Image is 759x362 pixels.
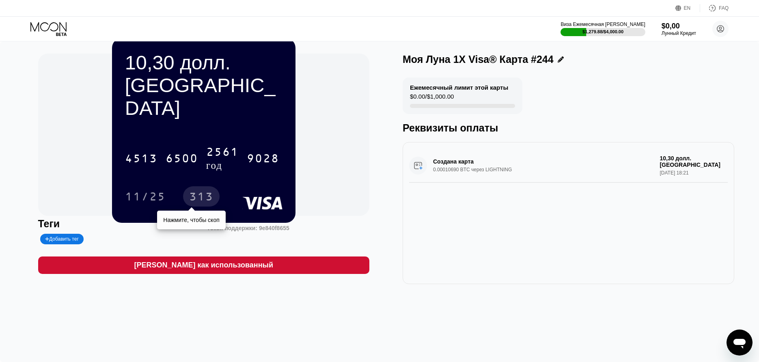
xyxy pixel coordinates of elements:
[403,54,554,65] div: Моя Луна 1X Visa® Карта #244
[134,261,273,270] div: [PERSON_NAME] как использованный
[125,191,166,204] div: 11/25
[163,217,219,223] div: Нажмите, чтобы скоп
[662,30,696,36] div: Лунный Кредит
[662,22,696,30] div: $0,00
[403,122,734,134] div: Реквизиты оплаты
[166,153,198,166] div: 6500
[561,22,645,36] div: Виза Ежемесячная [PERSON_NAME]$1,279.88/$4,000.00
[189,191,213,204] div: 313
[125,153,157,166] div: 4513
[38,256,370,274] div: [PERSON_NAME] как использованный
[247,153,279,166] div: 9028
[410,93,454,104] div: $0.00/$1,000.00
[183,186,220,207] div: 313
[38,218,370,230] div: Теги
[719,5,729,11] div: FAQ
[684,5,691,11] div: EN
[727,330,753,356] iframe: Кнопка запуска окна обмена сообщениями
[45,236,79,242] div: Добавить тег
[561,22,645,27] div: Виза Ежемесячная [PERSON_NAME]
[125,51,282,119] div: 10,30 долл. [GEOGRAPHIC_DATA]
[40,234,84,244] div: Добавить тег
[410,84,508,91] div: Ежемесячный лимит этой карты
[675,4,700,12] div: EN
[700,4,729,12] div: FAQ
[206,147,239,172] div: 2561 год
[662,22,696,36] div: $0,00Лунный Кредит
[120,142,284,175] div: 451365002561 год9028
[582,29,623,34] div: $1,279.88/$4,000.00
[119,186,172,207] div: 11/25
